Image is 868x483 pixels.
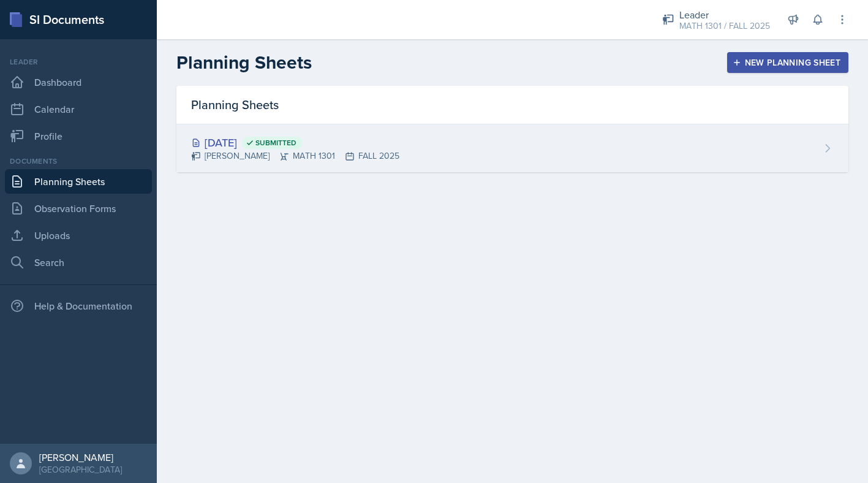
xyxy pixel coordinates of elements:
[39,451,122,463] div: [PERSON_NAME]
[679,20,770,32] div: MATH 1301 / FALL 2025
[679,7,770,22] div: Leader
[176,86,848,124] div: Planning Sheets
[5,156,152,167] div: Documents
[5,70,152,94] a: Dashboard
[255,138,296,148] span: Submitted
[5,56,152,67] div: Leader
[191,134,399,151] div: [DATE]
[5,169,152,194] a: Planning Sheets
[5,124,152,148] a: Profile
[735,58,840,67] div: New Planning Sheet
[5,196,152,221] a: Observation Forms
[5,223,152,248] a: Uploads
[5,97,152,121] a: Calendar
[176,124,848,172] a: [DATE] Submitted [PERSON_NAME]MATH 1301FALL 2025
[39,463,122,476] div: [GEOGRAPHIC_DATA]
[727,52,848,73] button: New Planning Sheet
[176,51,312,74] h2: Planning Sheets
[191,150,399,162] div: [PERSON_NAME] MATH 1301 FALL 2025
[5,294,152,318] div: Help & Documentation
[5,250,152,275] a: Search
